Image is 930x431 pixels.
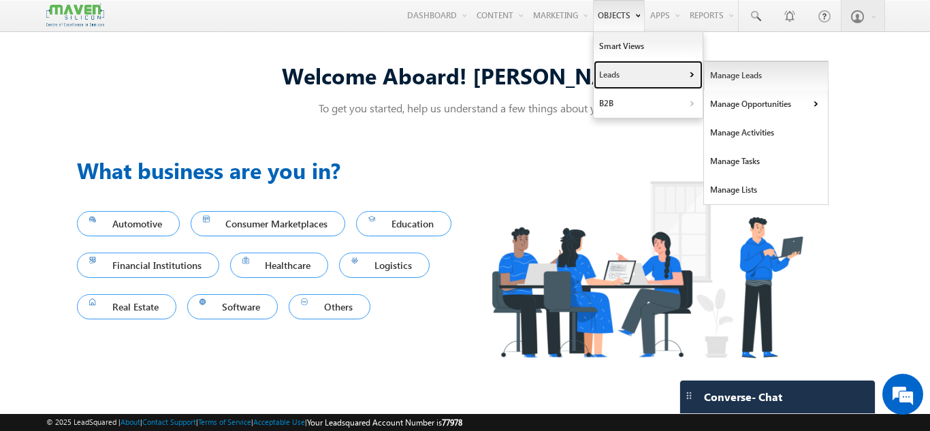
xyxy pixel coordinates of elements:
span: Healthcare [242,256,317,274]
a: About [121,417,140,426]
a: Manage Activities [704,118,829,147]
span: Consumer Marketplaces [203,214,334,233]
span: Converse - Chat [704,391,782,403]
img: Industry.png [465,154,829,385]
span: Others [301,298,358,316]
a: Manage Lists [704,176,829,204]
a: Manage Tasks [704,147,829,176]
a: Contact Support [142,417,196,426]
span: Software [199,298,266,316]
span: Logistics [351,256,417,274]
span: Real Estate [89,298,164,316]
h3: What business are you in? [77,154,465,187]
a: B2B [594,89,703,118]
span: Education [368,214,439,233]
span: Your Leadsquared Account Number is [307,417,462,428]
span: Financial Institutions [89,256,207,274]
img: Custom Logo [46,3,103,27]
a: Manage Leads [704,61,829,90]
div: Welcome Aboard! [PERSON_NAME] [77,61,853,90]
span: Automotive [89,214,167,233]
span: © 2025 LeadSquared | | | | | [46,416,462,429]
a: Acceptable Use [253,417,305,426]
a: Terms of Service [198,417,251,426]
a: Leads [594,61,703,89]
a: Smart Views [594,32,703,61]
img: carter-drag [684,390,694,401]
a: Manage Opportunities [704,90,829,118]
p: To get you started, help us understand a few things about you! [77,101,853,115]
span: 77978 [442,417,462,428]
